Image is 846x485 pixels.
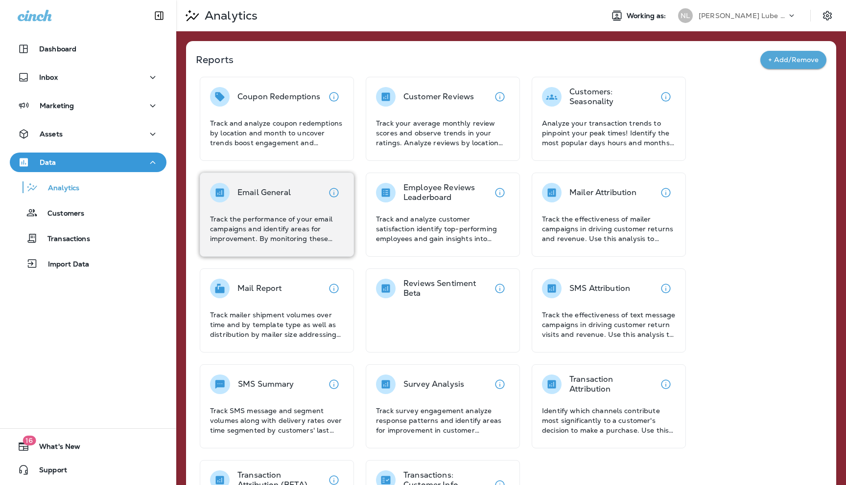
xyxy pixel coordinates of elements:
[376,118,510,148] p: Track your average monthly review scores and observe trends in your ratings. Analyze reviews by l...
[38,209,84,219] p: Customers
[10,177,166,198] button: Analytics
[40,102,74,110] p: Marketing
[10,153,166,172] button: Data
[656,183,676,202] button: View details
[40,130,63,138] p: Assets
[29,466,67,478] span: Support
[210,310,344,339] p: Track mailer shipment volumes over time and by template type as well as distribution by mailer si...
[10,67,166,87] button: Inbox
[678,8,693,23] div: NL
[38,235,90,244] p: Transactions
[699,12,787,20] p: [PERSON_NAME] Lube Centers, Inc
[201,8,258,23] p: Analytics
[210,406,344,435] p: Track SMS message and segment volumes along with delivery rates over time segmented by customers'...
[542,214,676,243] p: Track the effectiveness of mailer campaigns in driving customer returns and revenue. Use this ana...
[39,45,76,53] p: Dashboard
[403,279,490,298] p: Reviews Sentiment Beta
[10,124,166,144] button: Assets
[29,442,80,454] span: What's New
[10,96,166,115] button: Marketing
[403,379,464,389] p: Survey Analysis
[760,51,826,69] button: + Add/Remove
[542,310,676,339] p: Track the effectiveness of text message campaigns in driving customer return visits and revenue. ...
[403,183,490,202] p: Employee Reviews Leaderboard
[376,406,510,435] p: Track survey engagement analyze response patterns and identify areas for improvement in customer ...
[238,379,294,389] p: SMS Summary
[542,406,676,435] p: Identify which channels contribute most significantly to a customer's decision to make a purchase...
[10,437,166,456] button: 16What's New
[376,214,510,243] p: Track and analyze customer satisfaction identify top-performing employees and gain insights into ...
[237,92,321,102] p: Coupon Redemptions
[569,188,637,198] p: Mailer Attribution
[10,39,166,59] button: Dashboard
[38,184,79,193] p: Analytics
[819,7,836,24] button: Settings
[210,118,344,148] p: Track and analyze coupon redemptions by location and month to uncover trends boost engagement and...
[237,284,282,293] p: Mail Report
[10,253,166,274] button: Import Data
[40,158,56,166] p: Data
[569,87,656,107] p: Customers: Seasonality
[324,87,344,107] button: View details
[490,183,510,202] button: View details
[542,118,676,148] p: Analyze your transaction trends to pinpoint your peak times! Identify the most popular days hours...
[237,188,291,198] p: Email General
[324,375,344,394] button: View details
[569,284,630,293] p: SMS Attribution
[10,460,166,480] button: Support
[569,375,656,394] p: Transaction Attribution
[145,6,173,25] button: Collapse Sidebar
[656,279,676,298] button: View details
[656,87,676,107] button: View details
[627,12,668,20] span: Working as:
[490,87,510,107] button: View details
[38,260,90,269] p: Import Data
[324,183,344,202] button: View details
[490,375,510,394] button: View details
[490,279,510,298] button: View details
[10,202,166,223] button: Customers
[210,214,344,243] p: Track the performance of your email campaigns and identify areas for improvement. By monitoring t...
[10,228,166,248] button: Transactions
[403,92,474,102] p: Customer Reviews
[39,73,58,81] p: Inbox
[656,375,676,394] button: View details
[324,279,344,298] button: View details
[23,436,36,445] span: 16
[196,53,760,66] p: Reports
